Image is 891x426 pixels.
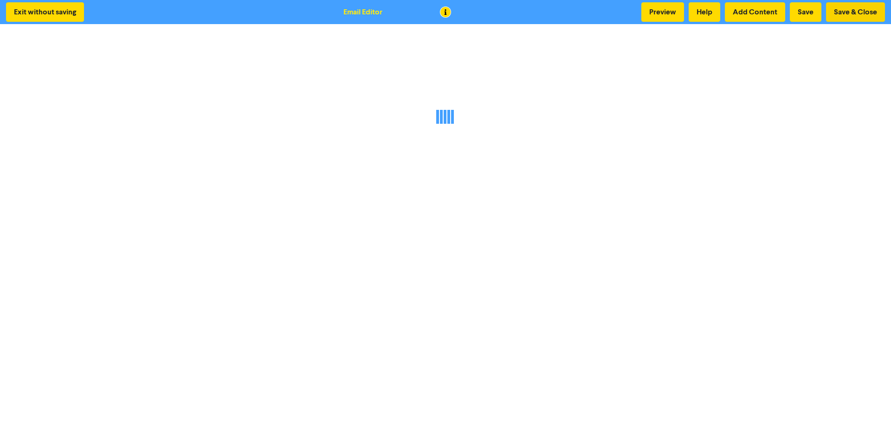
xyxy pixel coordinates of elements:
div: Email Editor [343,6,382,18]
button: Save [790,2,821,22]
button: Save & Close [826,2,885,22]
button: Help [689,2,720,22]
button: Preview [641,2,684,22]
button: Add Content [725,2,785,22]
button: Exit without saving [6,2,84,22]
